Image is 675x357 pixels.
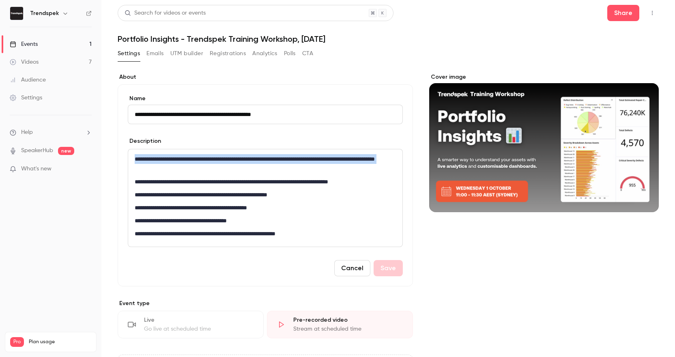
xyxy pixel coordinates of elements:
button: Analytics [252,47,277,60]
button: CTA [302,47,313,60]
h6: Trendspek [30,9,59,17]
div: Videos [10,58,39,66]
span: Help [21,128,33,137]
button: Polls [284,47,296,60]
div: editor [128,149,402,247]
span: Pro [10,337,24,347]
label: About [118,73,413,81]
div: Go live at scheduled time [144,325,254,333]
div: LiveGo live at scheduled time [118,311,264,338]
span: Plan usage [29,339,91,345]
label: Name [128,95,403,103]
div: Pre-recorded video [293,316,403,324]
div: Search for videos or events [125,9,206,17]
label: Cover image [429,73,659,81]
h1: Portfolio Insights - Trendspek Training Workshop, [DATE] [118,34,659,44]
span: What's new [21,165,52,173]
button: Settings [118,47,140,60]
button: Emails [146,47,163,60]
button: UTM builder [170,47,203,60]
iframe: Noticeable Trigger [82,166,92,173]
button: Share [607,5,639,21]
div: Settings [10,94,42,102]
div: Live [144,316,254,324]
button: Registrations [210,47,246,60]
button: Cancel [334,260,370,276]
section: description [128,149,403,247]
label: Description [128,137,161,145]
span: new [58,147,74,155]
section: Cover image [429,73,659,212]
div: Pre-recorded videoStream at scheduled time [267,311,413,338]
a: SpeakerHub [21,146,53,155]
p: Event type [118,299,413,308]
div: Stream at scheduled time [293,325,403,333]
div: Events [10,40,38,48]
img: Trendspek [10,7,23,20]
li: help-dropdown-opener [10,128,92,137]
div: Audience [10,76,46,84]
